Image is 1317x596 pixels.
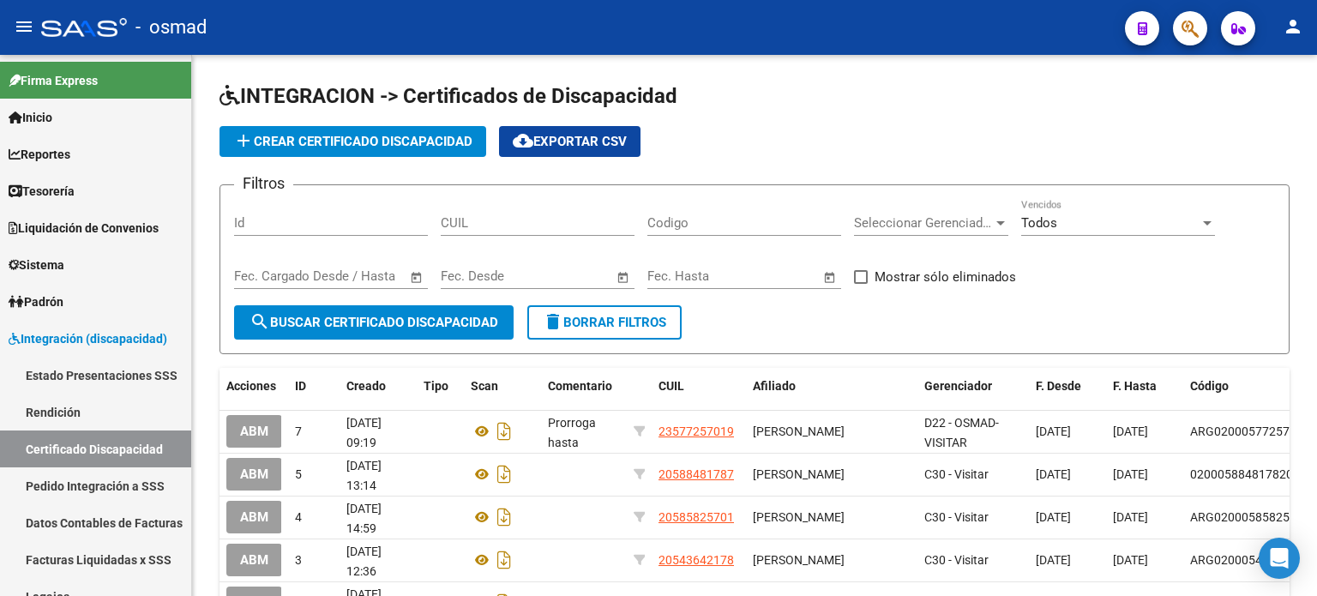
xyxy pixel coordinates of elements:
datatable-header-cell: Creado [340,368,417,405]
input: Fecha fin [319,268,402,284]
span: - osmad [135,9,207,46]
input: Fecha inicio [234,268,304,284]
datatable-header-cell: Acciones [219,368,288,405]
span: ABM [240,467,268,483]
span: [PERSON_NAME] [753,424,845,438]
span: 7 [295,424,302,438]
mat-icon: menu [14,16,34,37]
span: C30 - Visitar [924,510,989,524]
span: Borrar Filtros [543,315,666,330]
span: C30 - Visitar [924,467,989,481]
button: ABM [226,458,282,490]
span: [DATE] [1036,553,1071,567]
span: Crear Certificado Discapacidad [233,134,472,149]
h3: Filtros [234,172,293,196]
span: Inicio [9,108,52,127]
span: Código [1190,379,1229,393]
datatable-header-cell: F. Hasta [1106,368,1183,405]
span: [DATE] [1113,424,1148,438]
span: F. Hasta [1113,379,1157,393]
mat-icon: add [233,130,254,151]
span: 20543642178 [658,553,734,567]
span: Sistema [9,256,64,274]
i: Descargar documento [493,461,515,488]
div: Open Intercom Messenger [1259,538,1300,579]
datatable-header-cell: ID [288,368,340,405]
input: Fecha inicio [441,268,510,284]
i: Descargar documento [493,503,515,531]
button: Open calendar [614,268,634,287]
span: Comentario [548,379,612,393]
span: ABM [240,424,268,440]
span: [DATE] [1036,467,1071,481]
span: [PERSON_NAME] [753,510,845,524]
span: Mostrar sólo eliminados [875,267,1016,287]
span: [PERSON_NAME] [753,553,845,567]
span: [DATE] 09:19 [346,416,382,449]
span: 20585825701 [658,510,734,524]
datatable-header-cell: Scan [464,368,541,405]
span: Seleccionar Gerenciador [854,215,993,231]
span: Acciones [226,379,276,393]
input: Fecha fin [732,268,815,284]
span: 4 [295,510,302,524]
button: Buscar Certificado Discapacidad [234,305,514,340]
span: 23577257019 [658,424,734,438]
span: 3 [295,553,302,567]
button: Exportar CSV [499,126,640,157]
span: [DATE] [1036,510,1071,524]
mat-icon: cloud_download [513,130,533,151]
span: Exportar CSV [513,134,627,149]
span: CUIL [658,379,684,393]
span: Todos [1021,215,1057,231]
span: Scan [471,379,498,393]
mat-icon: delete [543,311,563,332]
button: ABM [226,544,282,575]
button: ABM [226,415,282,447]
span: Firma Express [9,71,98,90]
span: Buscar Certificado Discapacidad [250,315,498,330]
span: Afiliado [753,379,796,393]
span: D22 - OSMAD-VISITAR [924,416,999,449]
datatable-header-cell: Comentario [541,368,627,405]
input: Fecha fin [526,268,609,284]
span: [DATE] 12:36 [346,545,382,578]
span: Gerenciador [924,379,992,393]
datatable-header-cell: Afiliado [746,368,917,405]
span: [DATE] [1113,510,1148,524]
span: Liquidación de Convenios [9,219,159,238]
span: Creado [346,379,386,393]
span: F. Desde [1036,379,1081,393]
span: [DATE] [1113,553,1148,567]
span: ABM [240,510,268,526]
span: C30 - Visitar [924,553,989,567]
span: ABM [240,553,268,569]
input: Fecha inicio [647,268,717,284]
span: INTEGRACION -> Certificados de Discapacidad [219,84,677,108]
span: [DATE] [1036,424,1071,438]
datatable-header-cell: F. Desde [1029,368,1106,405]
mat-icon: person [1283,16,1303,37]
button: Crear Certificado Discapacidad [219,126,486,157]
button: Open calendar [407,268,427,287]
datatable-header-cell: CUIL [652,368,746,405]
button: Open calendar [821,268,840,287]
span: 20588481787 [658,467,734,481]
span: Tesorería [9,182,75,201]
button: ABM [226,501,282,533]
span: [DATE] 14:59 [346,502,382,535]
span: Reportes [9,145,70,164]
span: [PERSON_NAME] [753,467,845,481]
span: ID [295,379,306,393]
button: Borrar Filtros [527,305,682,340]
datatable-header-cell: Gerenciador [917,368,1029,405]
span: Prorroga hasta 09/2025 [548,416,596,469]
datatable-header-cell: Tipo [417,368,464,405]
span: Integración (discapacidad) [9,329,167,348]
i: Descargar documento [493,546,515,574]
span: Tipo [424,379,448,393]
span: Padrón [9,292,63,311]
span: 5 [295,467,302,481]
mat-icon: search [250,311,270,332]
span: [DATE] 13:14 [346,459,382,492]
